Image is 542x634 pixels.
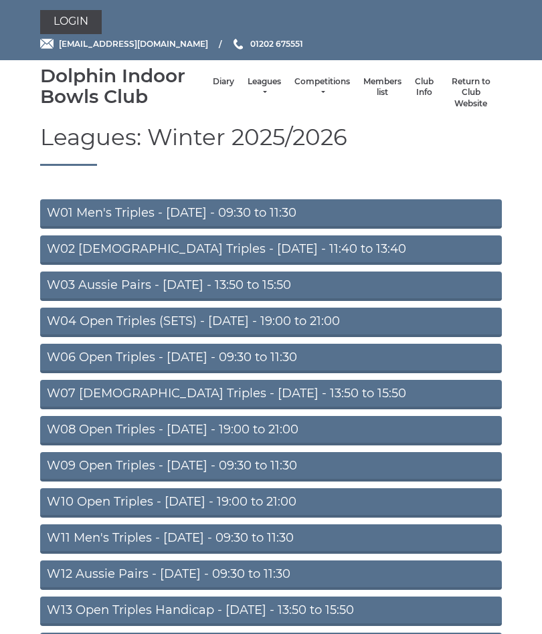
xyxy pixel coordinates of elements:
a: W07 [DEMOGRAPHIC_DATA] Triples - [DATE] - 13:50 to 15:50 [40,380,502,409]
a: W11 Men's Triples - [DATE] - 09:30 to 11:30 [40,524,502,554]
a: W01 Men's Triples - [DATE] - 09:30 to 11:30 [40,199,502,229]
a: Login [40,10,102,34]
a: Phone us 01202 675551 [232,37,303,50]
span: 01202 675551 [250,39,303,49]
a: W10 Open Triples - [DATE] - 19:00 to 21:00 [40,488,502,518]
a: W03 Aussie Pairs - [DATE] - 13:50 to 15:50 [40,272,502,301]
div: Dolphin Indoor Bowls Club [40,66,206,107]
a: Leagues [248,76,281,98]
a: W04 Open Triples (SETS) - [DATE] - 19:00 to 21:00 [40,308,502,337]
a: W08 Open Triples - [DATE] - 19:00 to 21:00 [40,416,502,445]
a: W12 Aussie Pairs - [DATE] - 09:30 to 11:30 [40,560,502,590]
a: W06 Open Triples - [DATE] - 09:30 to 11:30 [40,344,502,373]
a: Email [EMAIL_ADDRESS][DOMAIN_NAME] [40,37,208,50]
a: Members list [363,76,401,98]
a: W02 [DEMOGRAPHIC_DATA] Triples - [DATE] - 11:40 to 13:40 [40,235,502,265]
span: [EMAIL_ADDRESS][DOMAIN_NAME] [59,39,208,49]
a: W13 Open Triples Handicap - [DATE] - 13:50 to 15:50 [40,597,502,626]
a: Competitions [294,76,350,98]
img: Email [40,39,54,49]
h1: Leagues: Winter 2025/2026 [40,125,502,165]
a: Club Info [415,76,434,98]
a: Return to Club Website [447,76,495,110]
img: Phone us [234,39,243,49]
a: W09 Open Triples - [DATE] - 09:30 to 11:30 [40,452,502,482]
a: Diary [213,76,234,88]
